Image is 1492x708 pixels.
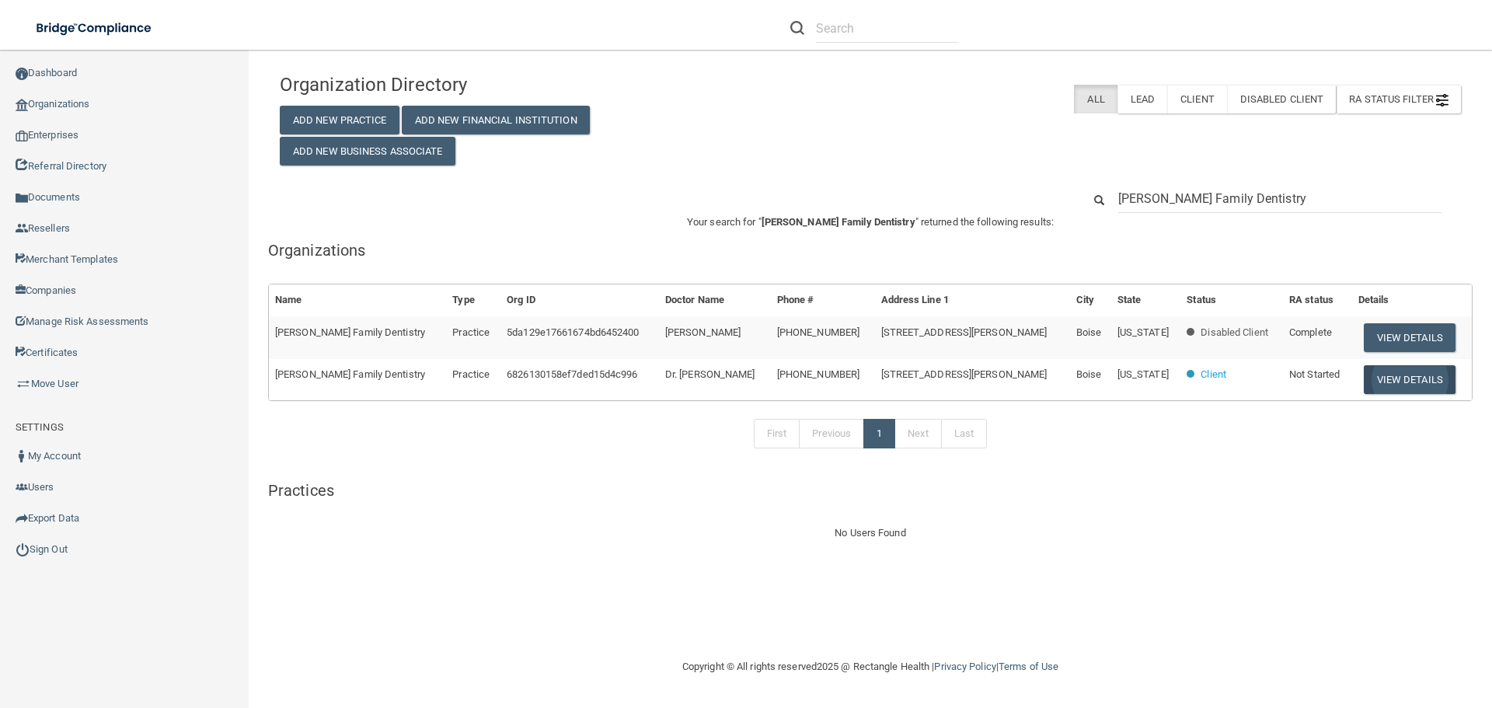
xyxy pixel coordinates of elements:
[269,284,446,316] th: Name
[16,68,28,80] img: ic_dashboard_dark.d01f4a41.png
[1117,326,1169,338] span: [US_STATE]
[863,419,895,448] a: 1
[1289,368,1340,380] span: Not Started
[280,75,658,95] h4: Organization Directory
[1223,598,1473,660] iframe: Drift Widget Chat Controller
[1180,284,1283,316] th: Status
[587,642,1154,692] div: Copyright © All rights reserved 2025 @ Rectangle Health | |
[1436,94,1448,106] img: icon-filter@2x.21656d0b.png
[771,284,875,316] th: Phone #
[999,661,1058,672] a: Terms of Use
[1364,365,1455,394] button: View Details
[790,21,804,35] img: ic-search.3b580494.png
[1227,85,1337,113] label: Disabled Client
[934,661,995,672] a: Privacy Policy
[659,284,771,316] th: Doctor Name
[280,137,455,166] button: Add New Business Associate
[1076,326,1102,338] span: Boise
[452,368,490,380] span: Practice
[268,242,1473,259] h5: Organizations
[16,192,28,204] img: icon-documents.8dae5593.png
[762,216,915,228] span: [PERSON_NAME] Family Dentistry
[268,213,1473,232] p: Your search for " " returned the following results:
[1201,365,1226,384] p: Client
[941,419,987,448] a: Last
[16,376,31,392] img: briefcase.64adab9b.png
[881,368,1048,380] span: [STREET_ADDRESS][PERSON_NAME]
[275,326,425,338] span: [PERSON_NAME] Family Dentistry
[875,284,1070,316] th: Address Line 1
[16,512,28,525] img: icon-export.b9366987.png
[1111,284,1181,316] th: State
[894,419,941,448] a: Next
[1349,93,1448,105] span: RA Status Filter
[1074,85,1117,113] label: All
[280,106,399,134] button: Add New Practice
[1117,368,1169,380] span: [US_STATE]
[16,131,28,141] img: enterprise.0d942306.png
[777,326,859,338] span: [PHONE_NUMBER]
[16,481,28,494] img: icon-users.e205127d.png
[16,542,30,556] img: ic_power_dark.7ecde6b1.png
[16,99,28,111] img: organization-icon.f8decf85.png
[1118,184,1441,213] input: Search
[16,418,64,437] label: SETTINGS
[275,368,425,380] span: [PERSON_NAME] Family Dentistry
[1167,85,1227,113] label: Client
[268,482,1473,499] h5: Practices
[16,450,28,462] img: ic_user_dark.df1a06c3.png
[507,368,637,380] span: 6826130158ef7ded15d4c996
[1283,284,1352,316] th: RA status
[500,284,659,316] th: Org ID
[23,12,166,44] img: bridge_compliance_login_screen.278c3ca4.svg
[777,368,859,380] span: [PHONE_NUMBER]
[268,524,1473,542] div: No Users Found
[881,326,1048,338] span: [STREET_ADDRESS][PERSON_NAME]
[799,419,864,448] a: Previous
[816,14,958,43] input: Search
[1076,368,1102,380] span: Boise
[1201,323,1268,342] p: Disabled Client
[1352,284,1472,316] th: Details
[446,284,500,316] th: Type
[1117,85,1167,113] label: Lead
[507,326,639,338] span: 5da129e17661674bd6452400
[665,326,741,338] span: [PERSON_NAME]
[16,222,28,235] img: ic_reseller.de258add.png
[452,326,490,338] span: Practice
[665,368,755,380] span: Dr. [PERSON_NAME]
[402,106,590,134] button: Add New Financial Institution
[1364,323,1455,352] button: View Details
[1289,326,1332,338] span: Complete
[1070,284,1111,316] th: City
[754,419,800,448] a: First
